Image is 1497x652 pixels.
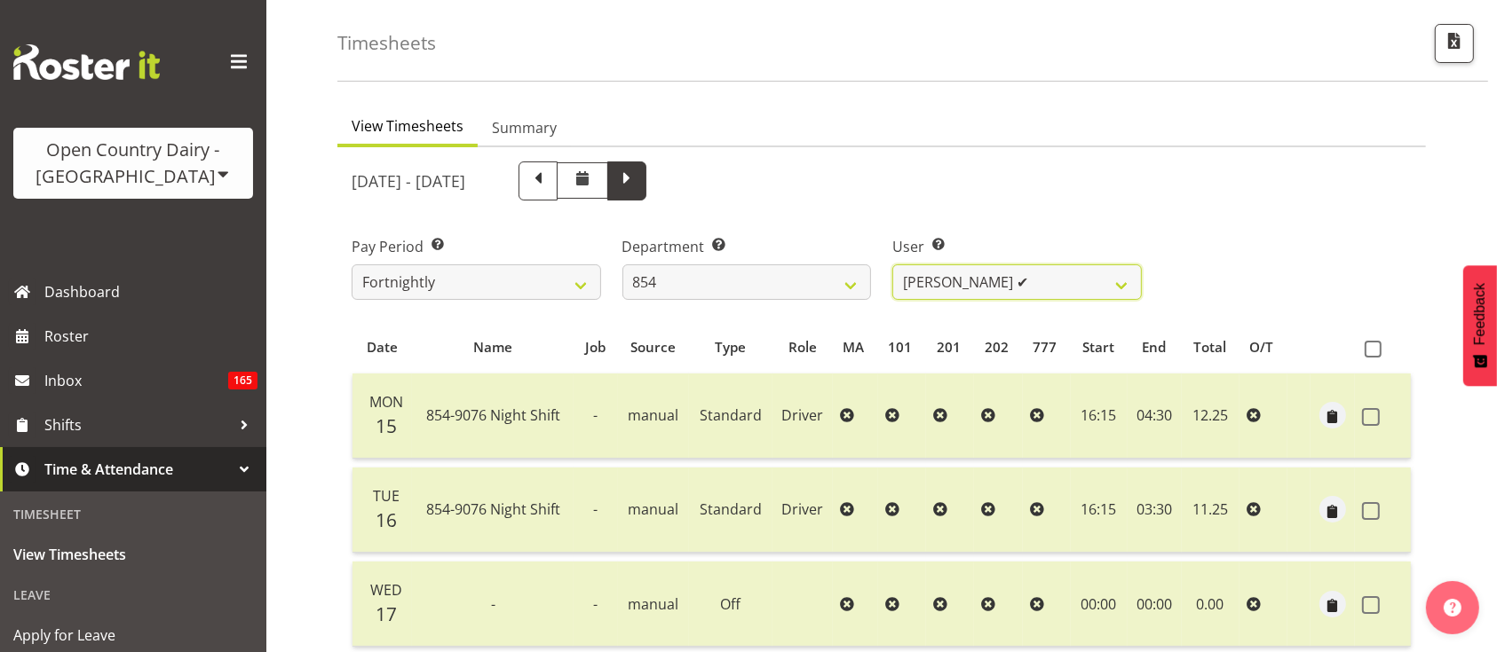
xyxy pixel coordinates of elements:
[1194,337,1227,357] span: Total
[629,405,679,425] span: manual
[1083,337,1115,357] span: Start
[985,337,1009,357] span: 202
[1472,283,1488,345] span: Feedback
[689,562,772,647] td: Off
[373,486,400,506] span: Tue
[473,337,512,357] span: Name
[631,337,677,357] span: Source
[1143,337,1167,357] span: End
[594,405,598,425] span: -
[629,594,679,614] span: manual
[1071,467,1128,553] td: 16:15
[426,405,560,425] span: 854-9076 Night Shift
[629,499,679,519] span: manual
[1128,373,1182,459] td: 04:30
[370,580,402,600] span: Wed
[1249,337,1273,357] span: O/T
[1463,265,1497,386] button: Feedback - Show survey
[1071,562,1128,647] td: 00:00
[689,467,772,553] td: Standard
[689,373,772,459] td: Standard
[594,499,598,519] span: -
[376,601,397,626] span: 17
[13,541,253,568] span: View Timesheets
[1182,373,1240,459] td: 12.25
[337,33,436,53] h4: Timesheets
[844,337,865,357] span: MA
[426,499,560,519] span: 854-9076 Night Shift
[4,496,262,532] div: Timesheet
[492,117,557,138] span: Summary
[788,337,817,357] span: Role
[1128,467,1182,553] td: 03:30
[1182,467,1240,553] td: 11.25
[1128,562,1182,647] td: 00:00
[889,337,913,357] span: 101
[376,507,397,532] span: 16
[781,499,823,519] span: Driver
[369,392,403,412] span: Mon
[491,594,495,614] span: -
[594,594,598,614] span: -
[937,337,961,357] span: 201
[715,337,746,357] span: Type
[367,337,398,357] span: Date
[352,115,463,137] span: View Timesheets
[13,44,160,80] img: Rosterit website logo
[4,532,262,577] a: View Timesheets
[44,456,231,483] span: Time & Attendance
[44,412,231,438] span: Shifts
[44,367,228,394] span: Inbox
[1435,24,1474,63] button: Export CSV
[1071,373,1128,459] td: 16:15
[586,337,606,357] span: Job
[31,137,235,190] div: Open Country Dairy - [GEOGRAPHIC_DATA]
[44,323,257,350] span: Roster
[228,372,257,389] span: 165
[781,405,823,425] span: Driver
[1444,599,1461,617] img: help-xxl-2.png
[44,279,257,305] span: Dashboard
[352,236,601,257] label: Pay Period
[892,236,1142,257] label: User
[352,171,465,191] h5: [DATE] - [DATE]
[376,413,397,438] span: 15
[1182,562,1240,647] td: 0.00
[4,577,262,613] div: Leave
[1033,337,1057,357] span: 777
[622,236,872,257] label: Department
[13,622,253,648] span: Apply for Leave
